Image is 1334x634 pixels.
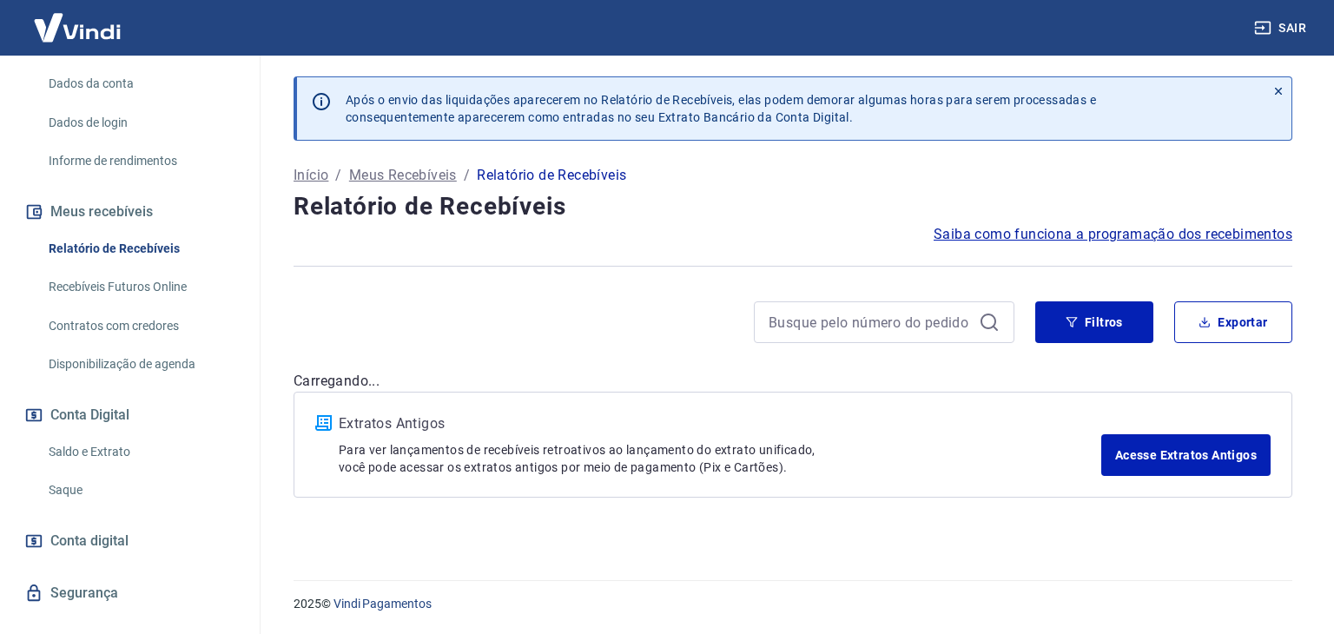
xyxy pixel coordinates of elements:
button: Exportar [1174,301,1292,343]
h4: Relatório de Recebíveis [294,189,1292,224]
a: Saque [42,472,239,508]
a: Acesse Extratos Antigos [1101,434,1271,476]
a: Recebíveis Futuros Online [42,269,239,305]
p: Extratos Antigos [339,413,1101,434]
button: Sair [1251,12,1313,44]
p: Carregando... [294,371,1292,392]
a: Saiba como funciona a programação dos recebimentos [934,224,1292,245]
p: / [464,165,470,186]
a: Disponibilização de agenda [42,347,239,382]
p: / [335,165,341,186]
a: Informe de rendimentos [42,143,239,179]
input: Busque pelo número do pedido [769,309,972,335]
a: Dados de login [42,105,239,141]
a: Relatório de Recebíveis [42,231,239,267]
a: Contratos com credores [42,308,239,344]
a: Meus Recebíveis [349,165,457,186]
a: Vindi Pagamentos [333,597,432,611]
button: Meus recebíveis [21,193,239,231]
button: Conta Digital [21,396,239,434]
span: Conta digital [50,529,129,553]
img: ícone [315,415,332,431]
a: Saldo e Extrato [42,434,239,470]
a: Conta digital [21,522,239,560]
p: 2025 © [294,595,1292,613]
a: Segurança [21,574,239,612]
a: Início [294,165,328,186]
p: Após o envio das liquidações aparecerem no Relatório de Recebíveis, elas podem demorar algumas ho... [346,91,1096,126]
img: Vindi [21,1,134,54]
button: Filtros [1035,301,1153,343]
p: Relatório de Recebíveis [477,165,626,186]
a: Dados da conta [42,66,239,102]
p: Para ver lançamentos de recebíveis retroativos ao lançamento do extrato unificado, você pode aces... [339,441,1101,476]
